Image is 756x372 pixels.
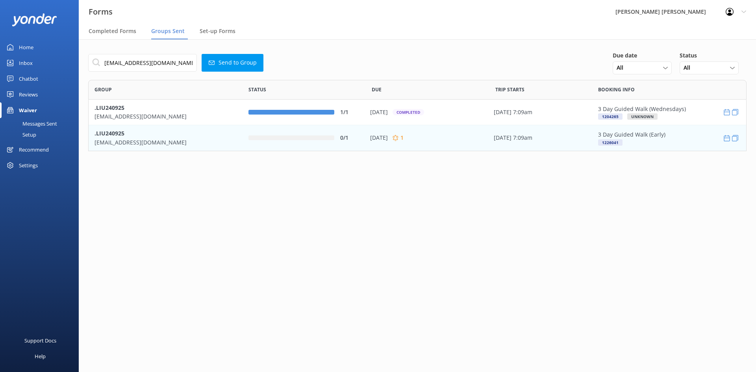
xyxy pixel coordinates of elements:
div: grid [88,100,747,151]
a: Setup [5,129,79,140]
h5: Status [680,51,747,60]
div: Chatbot [19,71,38,87]
button: Send to Group [202,54,263,72]
div: 1204265 [598,113,623,120]
div: row [88,125,747,151]
p: [DATE] [370,108,388,117]
div: Help [35,348,46,364]
div: UNKNOWN [627,113,658,120]
div: Reviews [19,87,38,102]
div: Waiver [19,102,37,118]
div: Setup [5,129,36,140]
span: Trip Starts [495,86,524,93]
p: [EMAIL_ADDRESS][DOMAIN_NAME] [94,112,237,121]
div: Completed [393,109,424,115]
span: Groups Sent [151,27,185,35]
div: [DATE] 7:09am [494,133,588,142]
p: 3 Day Guided Walk (Early) [598,130,665,139]
div: row [88,100,747,125]
div: 1/1 [340,108,360,117]
span: Status [248,86,266,93]
span: All [617,63,628,72]
span: Booking info [598,86,635,93]
img: yonder-white-logo.png [12,13,57,26]
div: 0/1 [340,133,360,142]
p: 3 Day Guided Walk (Wednesdays) [598,105,686,113]
div: Home [19,39,33,55]
p: [DATE] [370,133,388,142]
b: .LIU240925 [94,130,124,137]
span: All [684,63,695,72]
div: Messages Sent [5,118,57,129]
div: Support Docs [24,333,56,348]
div: Settings [19,157,38,173]
div: [DATE] 7:09am [494,108,588,117]
span: Due [372,86,382,93]
span: Completed Forms [89,27,136,35]
div: 1226041 [598,139,623,145]
p: 1 [400,133,404,142]
div: Recommend [19,142,49,157]
h3: Forms [89,6,113,18]
h5: Due date [613,51,680,60]
span: Set-up Forms [200,27,235,35]
div: Inbox [19,55,33,71]
a: Messages Sent [5,118,79,129]
b: .LIU240925 [94,104,124,111]
span: Group [94,86,112,93]
p: [EMAIL_ADDRESS][DOMAIN_NAME] [94,138,237,146]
